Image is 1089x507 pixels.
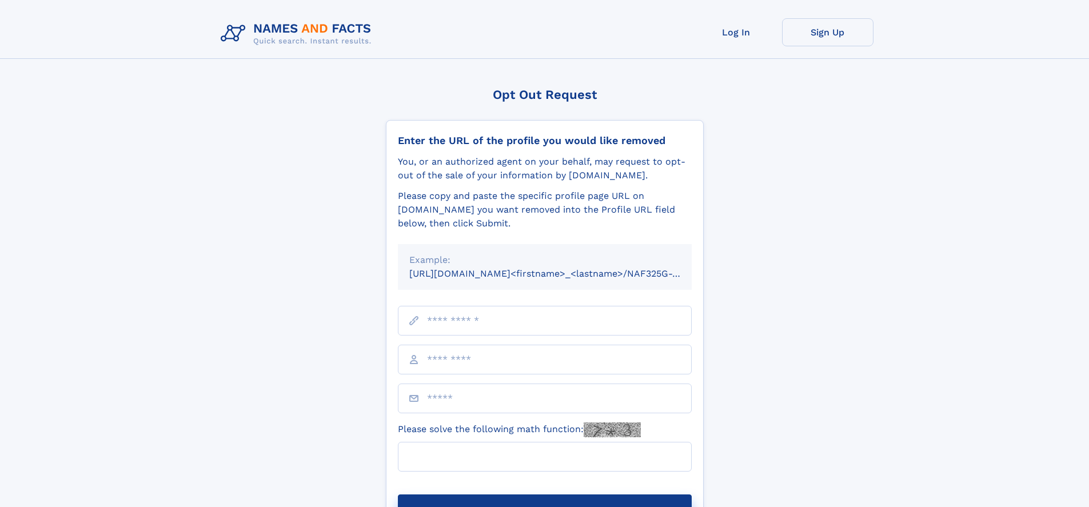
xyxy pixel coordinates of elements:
[386,87,704,102] div: Opt Out Request
[691,18,782,46] a: Log In
[398,155,692,182] div: You, or an authorized agent on your behalf, may request to opt-out of the sale of your informatio...
[409,268,713,279] small: [URL][DOMAIN_NAME]<firstname>_<lastname>/NAF325G-xxxxxxxx
[409,253,680,267] div: Example:
[398,189,692,230] div: Please copy and paste the specific profile page URL on [DOMAIN_NAME] you want removed into the Pr...
[398,134,692,147] div: Enter the URL of the profile you would like removed
[216,18,381,49] img: Logo Names and Facts
[398,422,641,437] label: Please solve the following math function:
[782,18,873,46] a: Sign Up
